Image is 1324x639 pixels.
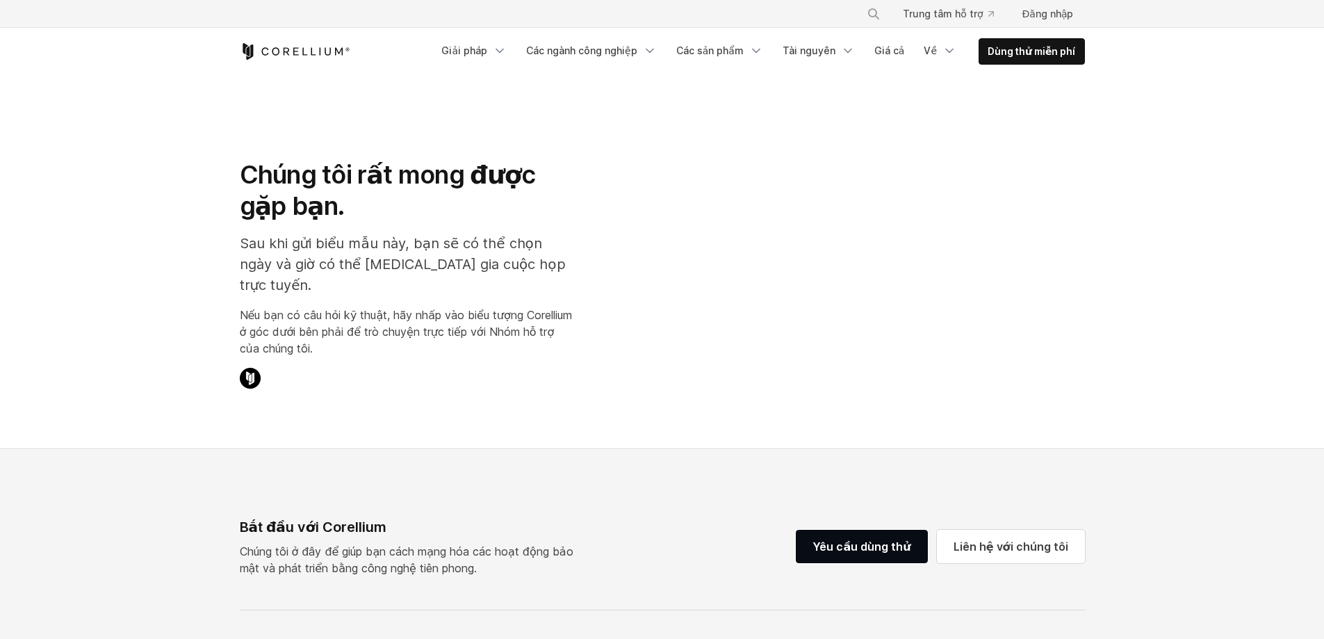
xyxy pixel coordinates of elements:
div: Menu điều hướng [433,38,1084,65]
font: Sau khi gửi biểu mẫu này, bạn sẽ có thể chọn ngày và giờ có thể [MEDICAL_DATA] gia cuộc họp trực ... [240,235,566,293]
a: Yêu cầu dùng thử [796,530,927,563]
img: Biểu tượng trò chuyện Corellium [240,368,261,389]
a: Trang chủ Corellium [240,43,350,60]
font: Nếu bạn có câu hỏi kỹ thuật, hãy nhấp vào biểu tượng Corellium ở góc dưới bên phải để trò chuyện ... [240,308,572,355]
font: Liên hệ với chúng tôi [954,540,1068,553]
font: Yêu cầu dùng thử [812,540,910,553]
font: Các ngành công nghiệp [526,45,637,56]
font: Giải pháp [441,45,487,56]
font: Giá cả [874,45,905,56]
font: Chúng tôi ở đây để giúp bạn cách mạng hóa các hoạt động bảo mật và phát triển bằng công nghệ tiên... [240,544,573,575]
font: Tài nguyên [783,45,835,56]
font: Bắt đầu với Corellium [240,519,386,535]
font: Các sản phẩm [676,45,744,56]
a: Liên hệ với chúng tôi [937,530,1085,563]
font: Chúng tôi rất mong được gặp bạn. [240,159,536,221]
font: Về [924,45,937,56]
font: Dùng thử miễn phí [988,45,1075,57]
button: Tìm kiếm [861,1,886,26]
font: Đăng nhập [1022,8,1073,19]
div: Menu điều hướng [850,1,1084,26]
font: Trung tâm hỗ trợ [903,8,983,19]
